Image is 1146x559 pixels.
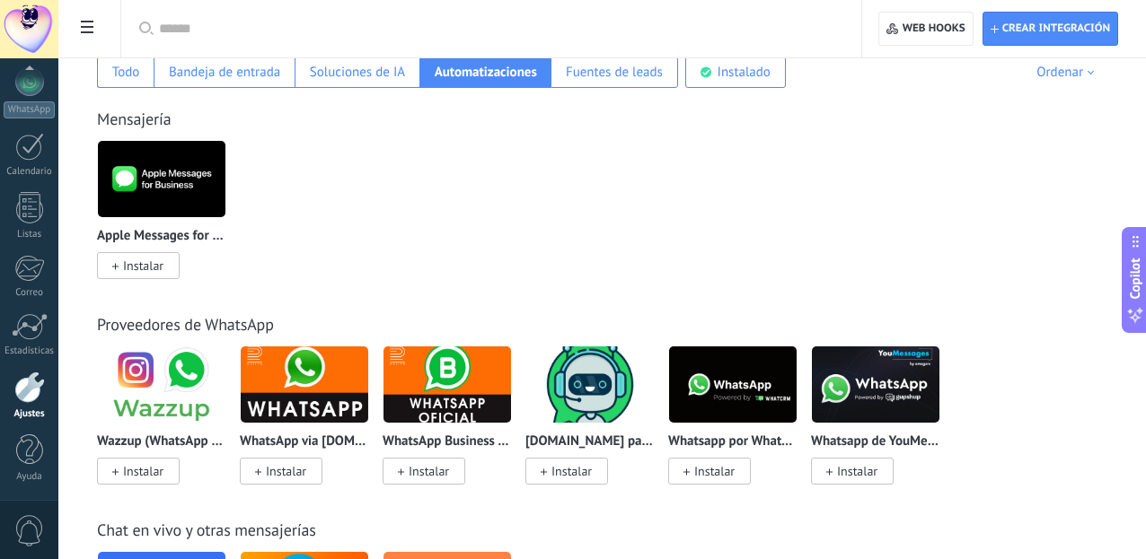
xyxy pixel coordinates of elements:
[310,64,405,81] div: Soluciones de IA
[123,463,163,479] span: Instalar
[525,345,668,506] div: ChatArchitect.com para WhatsApp
[878,12,973,46] button: Web hooks
[525,434,655,450] p: [DOMAIN_NAME] para WhatsApp
[97,434,226,450] p: Wazzup (WhatsApp & Instagram)
[718,64,771,81] div: Instalado
[668,434,798,450] p: Whatsapp por Whatcrm y Telphin
[4,101,55,118] div: WhatsApp
[903,22,965,36] span: Web hooks
[383,434,512,450] p: WhatsApp Business API ([GEOGRAPHIC_DATA]) via [DOMAIN_NAME]
[169,64,280,81] div: Bandeja de entrada
[240,434,369,450] p: WhatsApp via [DOMAIN_NAME]
[98,341,225,428] img: logo_main.png
[98,135,225,223] img: logo_main.png
[112,64,140,81] div: Todo
[383,345,525,506] div: WhatsApp Business API (WABA) via Radist.Online
[266,463,306,479] span: Instalar
[812,341,939,428] img: logo_main.png
[435,64,537,81] div: Automatizaciones
[668,345,811,506] div: Whatsapp por Whatcrm y Telphin
[4,287,56,299] div: Correo
[4,408,56,420] div: Ajustes
[240,345,383,506] div: WhatsApp via Radist.Online
[811,434,940,450] p: Whatsapp de YouMessages
[97,345,240,506] div: Wazzup (WhatsApp & Instagram)
[526,341,654,428] img: logo_main.png
[383,341,511,428] img: logo_main.png
[97,109,172,129] a: Mensajería
[4,471,56,483] div: Ayuda
[694,463,735,479] span: Instalar
[551,463,592,479] span: Instalar
[4,166,56,178] div: Calendario
[97,140,240,301] div: Apple Messages for Business
[566,64,663,81] div: Fuentes de leads
[4,345,56,357] div: Estadísticas
[811,345,954,506] div: Whatsapp de YouMessages
[983,12,1118,46] button: Crear integración
[123,258,163,274] span: Instalar
[409,463,449,479] span: Instalar
[837,463,877,479] span: Instalar
[97,314,274,335] a: Proveedores de WhatsApp
[1036,64,1100,81] div: Ordenar
[241,341,368,428] img: logo_main.png
[669,341,797,428] img: logo_main.png
[97,229,226,244] p: Apple Messages for Business
[1002,22,1110,36] span: Crear integración
[1126,258,1144,299] span: Copilot
[97,520,316,540] a: Chat en vivo y otras mensajerías
[4,229,56,240] div: Listas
